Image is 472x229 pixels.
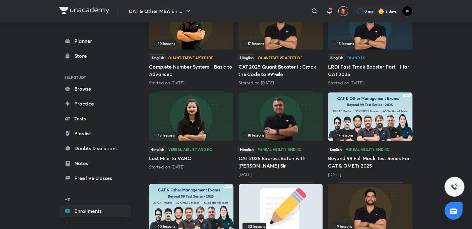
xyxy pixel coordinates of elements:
div: DI and LR [347,56,366,60]
span: 32 lessons [244,224,265,228]
div: left [153,40,230,47]
div: Quantitative Aptitude [168,56,213,60]
div: infocontainer [242,40,319,47]
h5: Beyond 99 Full Mock Test Series For CAT & OMETs 2025 [328,155,413,169]
div: Started on Sept 13 [238,80,323,86]
a: Tests [59,112,132,125]
div: Verbal Ability and RC [258,147,302,151]
a: Store [59,50,132,62]
div: 1 day ago [238,171,323,177]
div: Quantitative Aptitude [258,56,303,60]
h5: CAT 2025 Quant Booster I : Crack the Code to 99%ile [238,63,323,78]
div: CAT 2025 Express Batch with Amit Rohra Sir [238,91,323,177]
button: CAT & Other MBA En ... [125,5,196,17]
div: Started on Sept 2 [328,80,413,86]
a: Notes [59,157,132,169]
div: Started on Sept 23 [149,80,234,86]
span: 17 lessons [333,133,354,137]
div: Started on Sept 1 [149,164,234,170]
div: infocontainer [332,40,409,47]
img: GAME CHANGER [402,6,413,16]
span: 9 lessons [333,224,352,228]
span: 17 lessons [243,42,264,45]
a: Free live classes [59,172,132,184]
img: avatar [340,8,346,14]
div: infosection [332,132,409,138]
h5: LRDI Fast-Track Booster Part - I for CAT 2025 [328,63,413,78]
span: 18 lessons [243,133,264,137]
div: Store [74,52,90,60]
a: Planner [59,35,132,47]
div: infosection [242,132,319,138]
span: Hinglish [149,146,166,153]
h5: CAT 2025 Express Batch with [PERSON_NAME] Sir [238,155,323,169]
h6: SELF STUDY [59,72,132,83]
img: Company Logo [59,7,109,14]
span: Hinglish [238,54,255,61]
div: infocontainer [242,132,319,138]
span: 10 lessons [154,224,175,228]
a: Enrollments [59,205,132,217]
img: Thumbnail [328,92,413,141]
a: Doubts & solutions [59,142,132,155]
h5: Complete Number System - Basic to Advanced [149,63,234,78]
div: left [242,132,319,138]
div: left [153,132,230,138]
button: avatar [338,6,348,16]
a: Practice [59,97,132,110]
span: English [328,146,343,153]
div: infosection [242,40,319,47]
div: Beyond 99 Full Mock Test Series For CAT & OMETs 2025 [328,91,413,177]
h5: Last Mile To VARC [149,155,234,162]
img: ttu [451,183,458,191]
span: Hinglish [238,146,255,153]
span: 18 lessons [154,133,175,137]
img: Thumbnail [149,92,234,141]
span: Hinglish [149,54,166,61]
div: infosection [153,132,230,138]
div: Verbal Ability and RC [346,147,390,151]
div: infocontainer [153,40,230,47]
div: 3 days ago [328,171,413,177]
img: Thumbnail [238,92,323,141]
span: 15 lessons [333,42,354,45]
a: Browse [59,83,132,95]
div: infocontainer [332,132,409,138]
div: left [332,40,409,47]
div: left [242,40,319,47]
img: Thumbnail [328,1,413,50]
div: infocontainer [153,132,230,138]
div: Last Mile To VARC [149,91,234,177]
div: infosection [153,40,230,47]
div: left [332,132,409,138]
img: Thumbnail [149,1,234,50]
a: Company Logo [59,7,109,16]
div: infosection [332,40,409,47]
img: Thumbnail [238,1,323,50]
h6: ME [59,194,132,205]
img: streak [378,8,384,14]
div: Verbal Ability and RC [168,147,212,151]
a: Playlist [59,127,132,140]
span: Hinglish [328,54,345,61]
span: 10 lessons [154,42,175,45]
